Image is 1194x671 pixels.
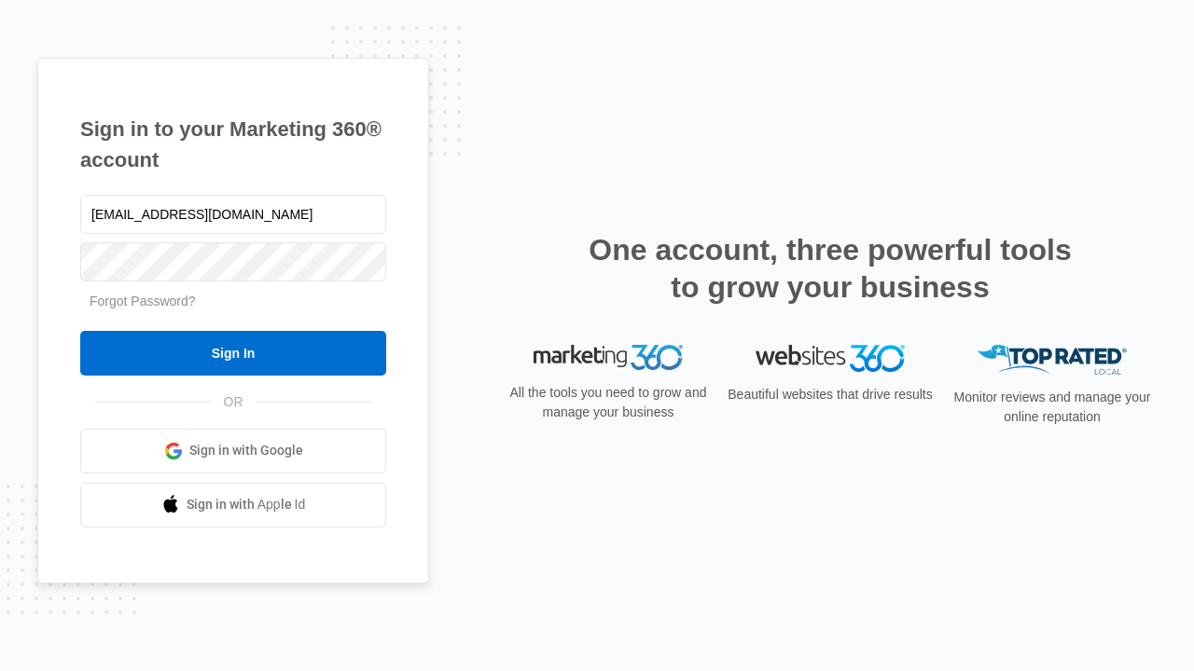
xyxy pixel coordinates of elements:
[756,345,905,372] img: Websites 360
[211,392,257,412] span: OR
[80,195,386,234] input: Email
[90,294,196,308] a: Forgot Password?
[187,495,306,514] span: Sign in with Apple Id
[80,331,386,376] input: Sign In
[189,441,303,460] span: Sign in with Google
[80,114,386,175] h1: Sign in to your Marketing 360® account
[534,345,683,371] img: Marketing 360
[583,231,1077,306] h2: One account, three powerful tools to grow your business
[948,388,1157,427] p: Monitor reviews and manage your online reputation
[80,483,386,527] a: Sign in with Apple Id
[978,345,1127,376] img: Top Rated Local
[726,385,935,404] p: Beautiful websites that drive results
[80,429,386,473] a: Sign in with Google
[504,383,713,422] p: All the tools you need to grow and manage your business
